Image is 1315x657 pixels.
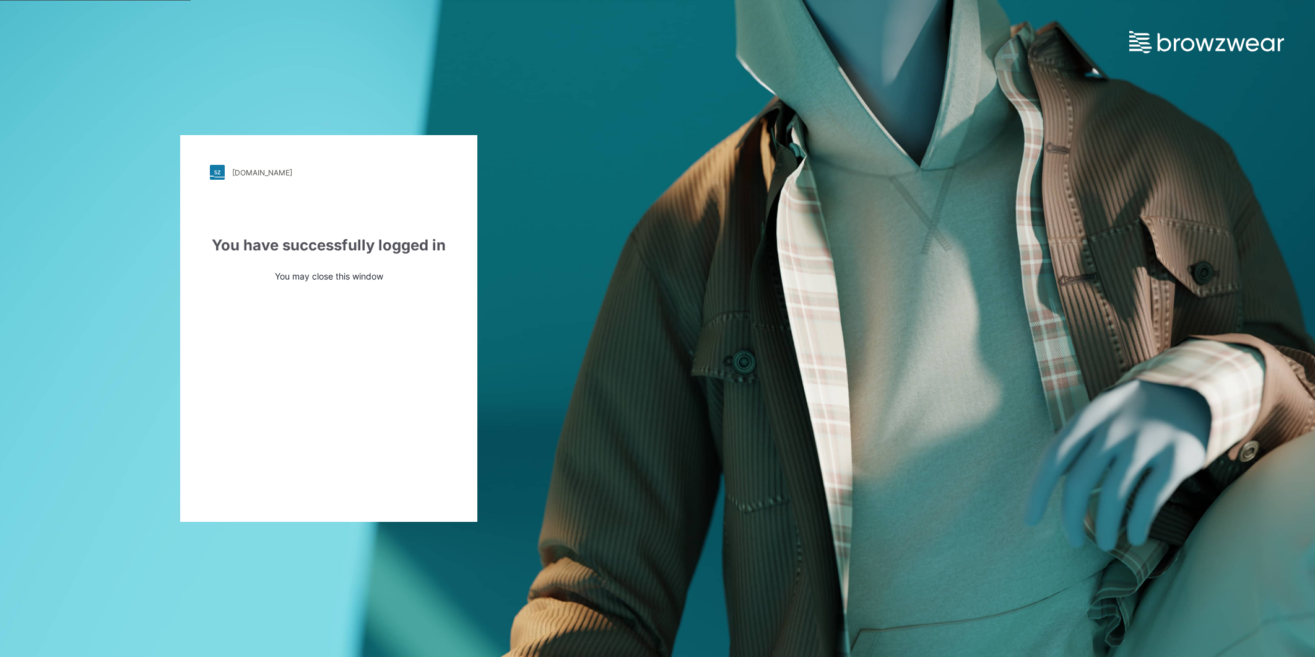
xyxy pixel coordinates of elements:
img: stylezone-logo.562084cfcfab977791bfbf7441f1a819.svg [210,165,225,180]
img: browzwear-logo.e42bd6dac1945053ebaf764b6aa21510.svg [1129,31,1284,53]
div: You have successfully logged in [210,234,448,257]
div: [DOMAIN_NAME] [232,168,292,177]
p: You may close this window [210,270,448,283]
a: [DOMAIN_NAME] [210,165,448,180]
